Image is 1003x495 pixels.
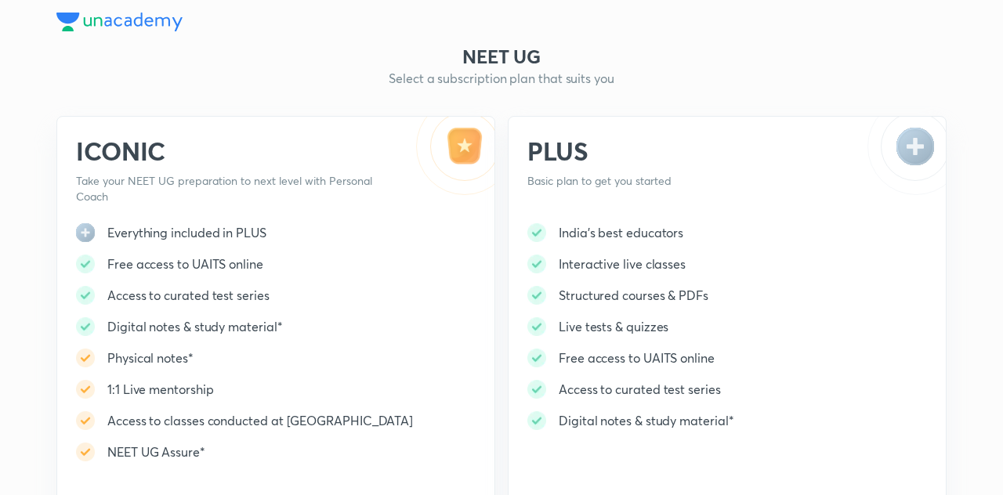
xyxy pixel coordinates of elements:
[76,349,95,367] img: -
[107,223,266,242] h5: Everything included in PLUS
[76,135,390,167] h2: ICONIC
[559,286,708,305] h5: Structured courses & PDFs
[56,13,183,31] img: Company Logo
[559,223,683,242] h5: India's best educators
[76,443,95,461] img: -
[107,255,263,273] h5: Free access to UAITS online
[527,380,546,399] img: -
[559,255,686,273] h5: Interactive live classes
[107,380,213,399] h5: 1:1 Live mentorship
[107,411,413,430] h5: Access to classes conducted at [GEOGRAPHIC_DATA]
[76,411,95,430] img: -
[527,349,546,367] img: -
[527,173,842,189] p: Basic plan to get you started
[527,255,546,273] img: -
[559,411,734,430] h5: Digital notes & study material*
[559,380,721,399] h5: Access to curated test series
[559,317,668,336] h5: Live tests & quizzes
[76,380,95,399] img: -
[107,443,205,461] h5: NEET UG Assure*
[527,317,546,336] img: -
[107,317,283,336] h5: Digital notes & study material*
[527,286,546,305] img: -
[527,223,546,242] img: -
[416,117,494,195] img: -
[76,286,95,305] img: -
[527,411,546,430] img: -
[527,135,842,167] h2: PLUS
[56,69,947,88] h5: Select a subscription plan that suits you
[559,349,715,367] h5: Free access to UAITS online
[107,286,270,305] h5: Access to curated test series
[56,44,947,69] h3: NEET UG
[76,255,95,273] img: -
[76,317,95,336] img: -
[867,117,946,195] img: -
[76,173,390,204] p: Take your NEET UG preparation to next level with Personal Coach
[107,349,194,367] h5: Physical notes*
